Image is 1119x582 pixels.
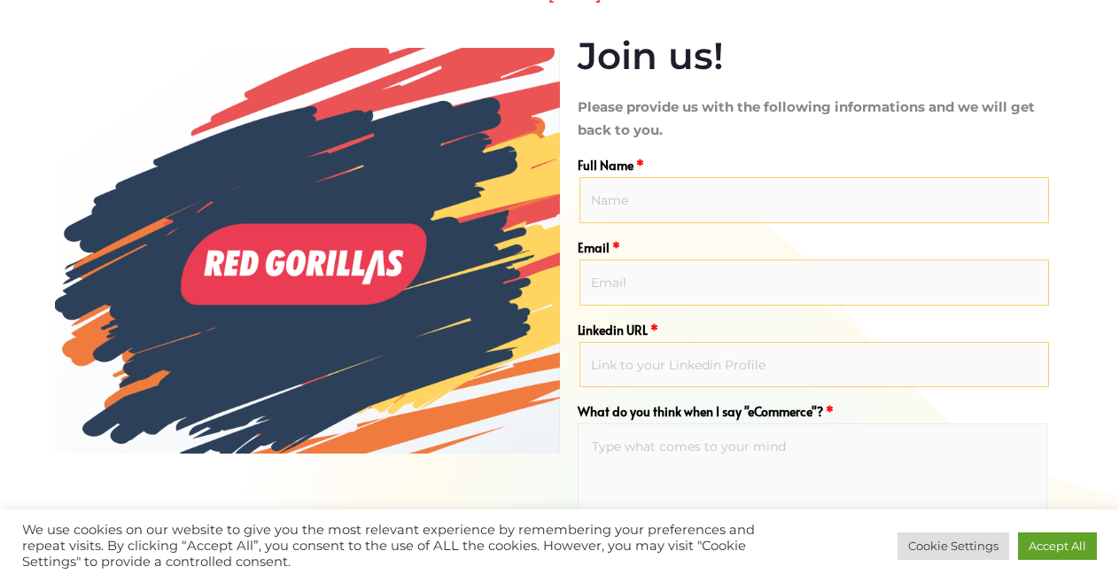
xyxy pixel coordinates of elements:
strong: Please provide us with the following informations and we will get back to you. [578,98,1035,138]
label: Linkedin URL [578,323,1047,338]
input: Link to your Linkedin Profile [579,342,1049,388]
input: Email [579,260,1049,306]
a: Cookie Settings [898,532,1009,560]
label: Full Name [578,159,1047,173]
img: About Us! [55,48,560,454]
h2: Join us! [578,34,1047,78]
a: Accept All [1018,532,1097,560]
label: What do you think when I say "eCommerce"? [578,405,1047,419]
label: Email [578,241,1047,255]
div: We use cookies on our website to give you the most relevant experience by remembering your prefer... [22,522,774,570]
input: Name [579,177,1049,223]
